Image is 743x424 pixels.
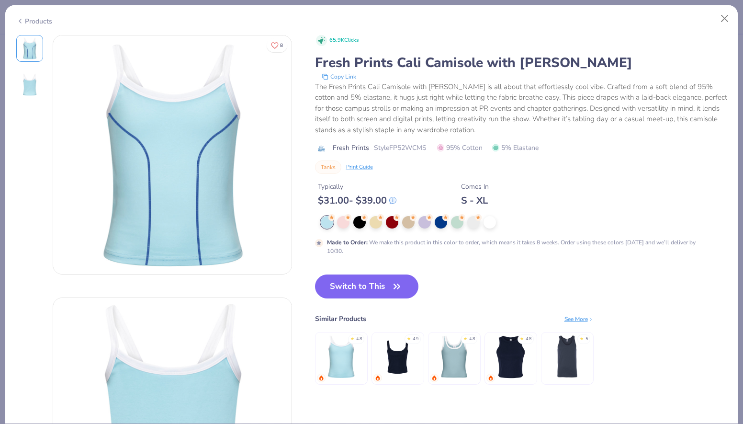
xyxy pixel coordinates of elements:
[492,143,539,153] span: 5% Elastane
[318,375,324,381] img: trending.gif
[716,10,734,28] button: Close
[333,143,369,153] span: Fresh Prints
[315,81,727,136] div: The Fresh Prints Cali Camisole with [PERSON_NAME] is all about that effortlessly cool vibe. Craft...
[280,43,283,48] span: 8
[520,336,524,340] div: ★
[431,375,437,381] img: trending.gif
[375,334,420,379] img: Bella Canvas Ladies' Micro Ribbed Scoop Tank
[526,336,531,343] div: 4.8
[315,160,341,174] button: Tanks
[315,314,366,324] div: Similar Products
[350,336,354,340] div: ★
[318,334,364,379] img: Fresh Prints Cali Camisole Top
[18,37,41,60] img: Front
[327,238,698,255] div: We make this product in this color to order, which means it takes 8 weeks. Order using these colo...
[463,336,467,340] div: ★
[318,182,396,192] div: Typically
[346,163,373,172] div: Print Guide
[315,145,328,152] img: brand logo
[327,239,368,246] strong: Made to Order :
[315,275,419,298] button: Switch to This
[375,375,381,381] img: trending.gif
[18,73,41,96] img: Back
[461,195,489,206] div: S - XL
[437,143,483,153] span: 95% Cotton
[564,315,594,323] div: See More
[488,375,494,381] img: trending.gif
[580,336,584,340] div: ★
[329,36,359,45] span: 65.9K Clicks
[413,336,418,343] div: 4.9
[585,336,588,343] div: 5
[544,334,590,379] img: Bella + Canvas Unisex Jersey Tank
[267,38,287,52] button: Like
[407,336,411,340] div: ★
[431,334,477,379] img: Fresh Prints Sunset Blvd Ribbed Scoop Tank Top
[318,195,396,206] div: $ 31.00 - $ 39.00
[374,143,427,153] span: Style FP52WCMS
[319,72,359,81] button: copy to clipboard
[469,336,475,343] div: 4.8
[16,16,52,26] div: Products
[53,35,292,274] img: Front
[315,54,727,72] div: Fresh Prints Cali Camisole with [PERSON_NAME]
[356,336,362,343] div: 4.8
[461,182,489,192] div: Comes In
[488,334,533,379] img: Bella + Canvas Ladies' Micro Ribbed Racerback Tank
